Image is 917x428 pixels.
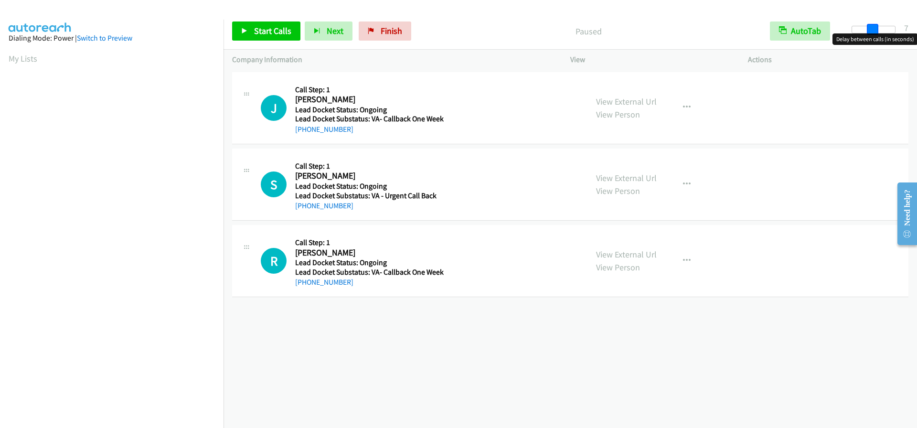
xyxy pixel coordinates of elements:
p: Actions [748,54,908,65]
h1: S [261,171,287,197]
a: Finish [359,21,411,41]
div: Dialing Mode: Power | [9,32,215,44]
span: Next [327,25,343,36]
a: Start Calls [232,21,300,41]
h5: Lead Docket Status: Ongoing [295,182,441,191]
a: View Person [596,185,640,196]
a: My Lists [9,53,37,64]
h5: Lead Docket Status: Ongoing [295,258,444,267]
span: Finish [381,25,402,36]
h1: R [261,248,287,274]
p: View [570,54,731,65]
p: Company Information [232,54,553,65]
div: The call is yet to be attempted [261,171,287,197]
a: View Person [596,262,640,273]
h5: Call Step: 1 [295,85,444,95]
button: Next [305,21,352,41]
a: View External Url [596,172,657,183]
a: Switch to Preview [77,33,132,43]
a: View External Url [596,96,657,107]
h2: [PERSON_NAME] [295,171,441,182]
h1: J [261,95,287,121]
div: The call is yet to be attempted [261,248,287,274]
p: Paused [424,25,753,38]
a: [PHONE_NUMBER] [295,278,353,287]
h2: [PERSON_NAME] [295,247,441,258]
span: Start Calls [254,25,291,36]
a: [PHONE_NUMBER] [295,201,353,210]
h5: Lead Docket Substatus: VA - Urgent Call Back [295,191,441,201]
h5: Call Step: 1 [295,161,441,171]
h5: Call Step: 1 [295,238,444,247]
h5: Lead Docket Status: Ongoing [295,105,444,115]
div: The call is yet to be attempted [261,95,287,121]
h5: Lead Docket Substatus: VA- Callback One Week [295,114,444,124]
iframe: Resource Center [889,176,917,252]
a: View Person [596,109,640,120]
h2: [PERSON_NAME] [295,94,441,105]
div: 7 [904,21,908,34]
h5: Lead Docket Substatus: VA- Callback One Week [295,267,444,277]
a: View External Url [596,249,657,260]
a: [PHONE_NUMBER] [295,125,353,134]
button: AutoTab [770,21,830,41]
